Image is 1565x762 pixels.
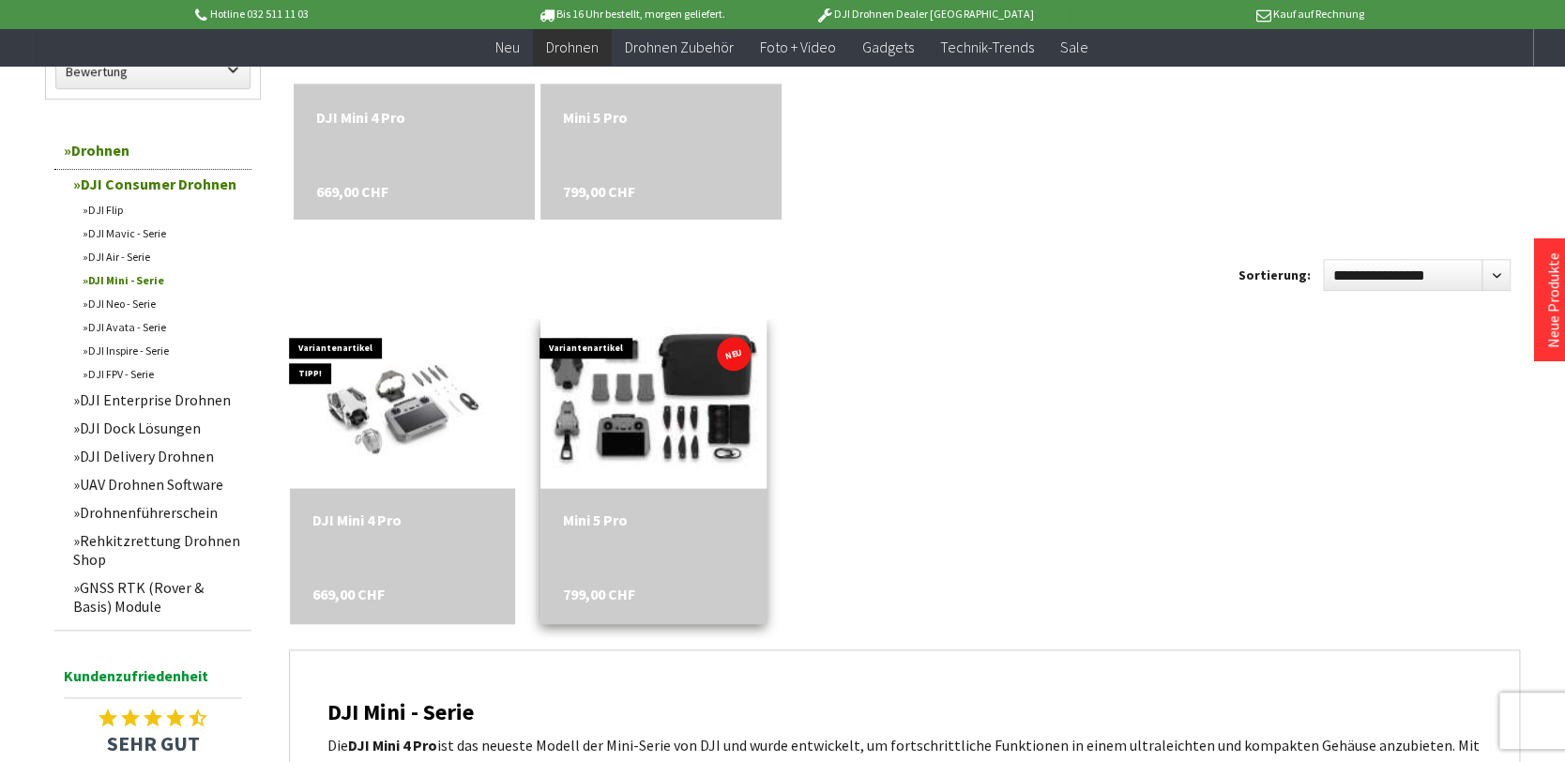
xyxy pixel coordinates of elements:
a: Gadgets [849,28,927,67]
label: Sortierung: [1238,260,1311,290]
a: DJI Mini 4 Pro 669,00 CHF [312,511,494,529]
span: Gadgets [862,38,914,56]
span: Drohnen [546,38,599,56]
a: Drohnenführerschein [64,498,251,526]
a: Mini 5 Pro 799,00 CHF [563,106,759,129]
span: 799,00 CHF [563,180,635,203]
div: DJI Mini 4 Pro [316,106,512,129]
span: 669,00 CHF [316,180,388,203]
a: DJI Neo - Serie [73,292,251,315]
strong: DJI Mini 4 Pro [348,736,437,754]
p: Kauf auf Rechnung [1071,3,1363,25]
a: Rehkitzrettung Drohnen Shop [64,526,251,573]
div: DJI Mini 4 Pro [312,511,494,529]
a: DJI Mini 4 Pro 669,00 CHF [316,106,512,129]
a: Drohnen Zubehör [612,28,747,67]
p: DJI Drohnen Dealer [GEOGRAPHIC_DATA] [778,3,1071,25]
a: GNSS RTK (Rover & Basis) Module [64,573,251,620]
span: Neu [495,38,520,56]
a: DJI Delivery Drohnen [64,442,251,470]
div: Mini 5 Pro [563,106,759,129]
a: DJI Air - Serie [73,245,251,268]
a: DJI Avata - Serie [73,315,251,339]
a: DJI Mini - Serie [73,268,251,292]
a: DJI Flip [73,198,251,221]
img: DJI Mini 4 Pro [296,319,508,488]
span: Sale [1060,38,1088,56]
a: UAV Drohnen Software [64,470,251,498]
a: Technik-Trends [927,28,1047,67]
a: Sale [1047,28,1102,67]
label: Bewertung [56,54,250,88]
span: Foto + Video [760,38,836,56]
span: 799,00 CHF [563,585,635,603]
a: DJI Dock Lösungen [64,414,251,442]
a: DJI Enterprise Drohnen [64,386,251,414]
span: Kundenzufriedenheit [64,663,242,698]
a: Neue Produkte [1543,252,1562,348]
a: Foto + Video [747,28,849,67]
span: 669,00 CHF [312,585,385,603]
a: DJI Consumer Drohnen [64,170,251,198]
a: Mini 5 Pro 799,00 CHF [563,511,744,529]
a: Neu [482,28,533,67]
a: DJI Inspire - Serie [73,339,251,362]
span: SEHR GUT [54,730,251,756]
a: DJI FPV - Serie [73,362,251,386]
a: Drohnen [54,131,251,170]
a: DJI Mavic - Serie [73,221,251,245]
div: Mini 5 Pro [563,511,744,529]
span: Drohnen Zubehör [625,38,734,56]
p: Bis 16 Uhr bestellt, morgen geliefert. [484,3,777,25]
p: Hotline 032 511 11 03 [191,3,484,25]
img: Mini 5 Pro [495,298,812,510]
a: Drohnen [533,28,612,67]
span: Technik-Trends [940,38,1034,56]
h2: DJI Mini - Serie [327,700,1481,724]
